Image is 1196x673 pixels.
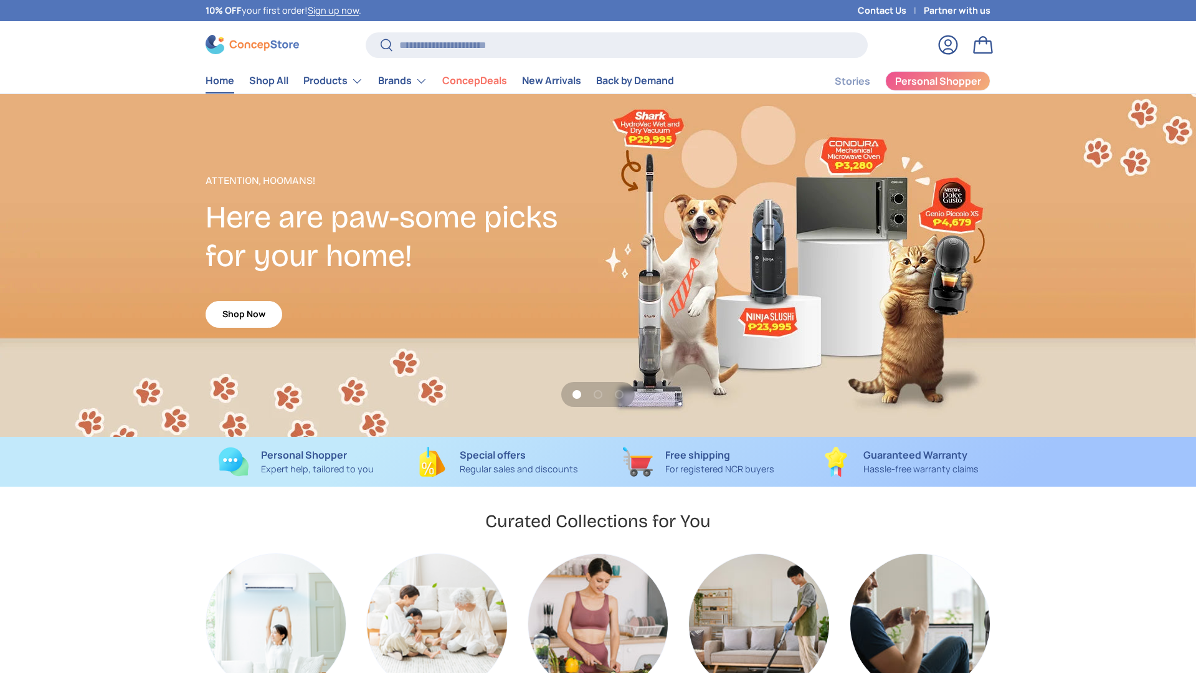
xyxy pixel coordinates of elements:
a: Stories [835,69,870,93]
a: Free shipping For registered NCR buyers [608,447,789,477]
strong: Personal Shopper [261,448,347,462]
a: Home [206,69,234,93]
p: Expert help, tailored to you [261,462,374,476]
strong: Free shipping [665,448,730,462]
p: your first order! . [206,4,361,17]
nav: Secondary [805,69,990,93]
strong: Special offers [460,448,526,462]
a: Personal Shopper [885,71,990,91]
a: Special offers Regular sales and discounts [407,447,588,477]
a: Shop Now [206,301,282,328]
a: Back by Demand [596,69,674,93]
a: Guaranteed Warranty Hassle-free warranty claims [809,447,990,477]
p: For registered NCR buyers [665,462,774,476]
p: Regular sales and discounts [460,462,578,476]
nav: Primary [206,69,674,93]
a: Contact Us [858,4,924,17]
span: Personal Shopper [895,76,981,86]
a: Products [303,69,363,93]
a: Personal Shopper Expert help, tailored to you [206,447,387,477]
h2: Curated Collections for You [485,510,711,533]
p: Attention, Hoomans! [206,173,598,188]
a: Sign up now [308,4,359,16]
a: Shop All [249,69,288,93]
a: Partner with us [924,4,990,17]
strong: 10% OFF [206,4,242,16]
summary: Brands [371,69,435,93]
summary: Products [296,69,371,93]
h2: Here are paw-some picks for your home! [206,198,598,275]
img: ConcepStore [206,35,299,54]
strong: Guaranteed Warranty [863,448,967,462]
a: New Arrivals [522,69,581,93]
p: Hassle-free warranty claims [863,462,979,476]
a: Brands [378,69,427,93]
a: ConcepDeals [442,69,507,93]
